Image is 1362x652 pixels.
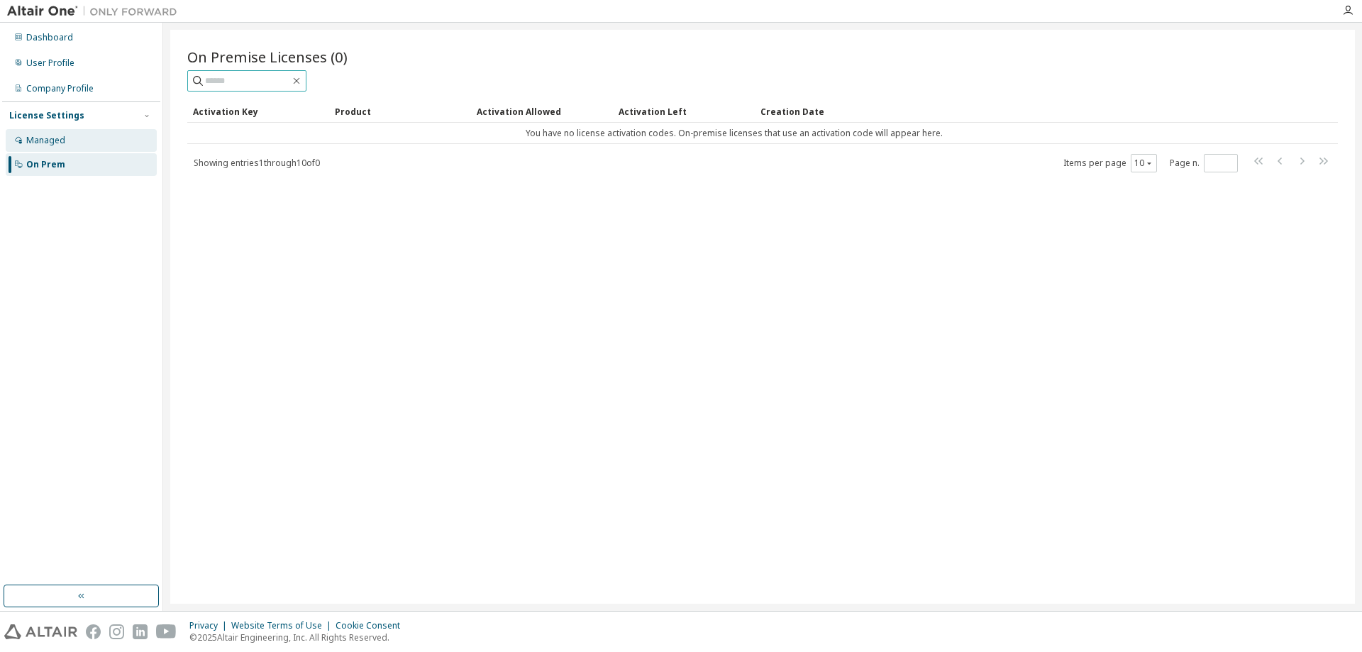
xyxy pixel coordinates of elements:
img: linkedin.svg [133,624,148,639]
button: 10 [1134,158,1153,169]
span: On Premise Licenses (0) [187,47,348,67]
span: Items per page [1063,154,1157,172]
div: Managed [26,135,65,146]
div: Product [335,100,465,123]
span: Page n. [1170,154,1238,172]
img: Altair One [7,4,184,18]
div: Activation Left [619,100,749,123]
div: User Profile [26,57,74,69]
p: © 2025 Altair Engineering, Inc. All Rights Reserved. [189,631,409,643]
div: Dashboard [26,32,73,43]
div: Creation Date [760,100,1275,123]
div: Activation Key [193,100,323,123]
span: Showing entries 1 through 10 of 0 [194,157,320,169]
div: Cookie Consent [336,620,409,631]
div: Activation Allowed [477,100,607,123]
div: On Prem [26,159,65,170]
div: License Settings [9,110,84,121]
img: altair_logo.svg [4,624,77,639]
img: youtube.svg [156,624,177,639]
img: facebook.svg [86,624,101,639]
div: Privacy [189,620,231,631]
td: You have no license activation codes. On-premise licenses that use an activation code will appear... [187,123,1281,144]
div: Company Profile [26,83,94,94]
img: instagram.svg [109,624,124,639]
div: Website Terms of Use [231,620,336,631]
